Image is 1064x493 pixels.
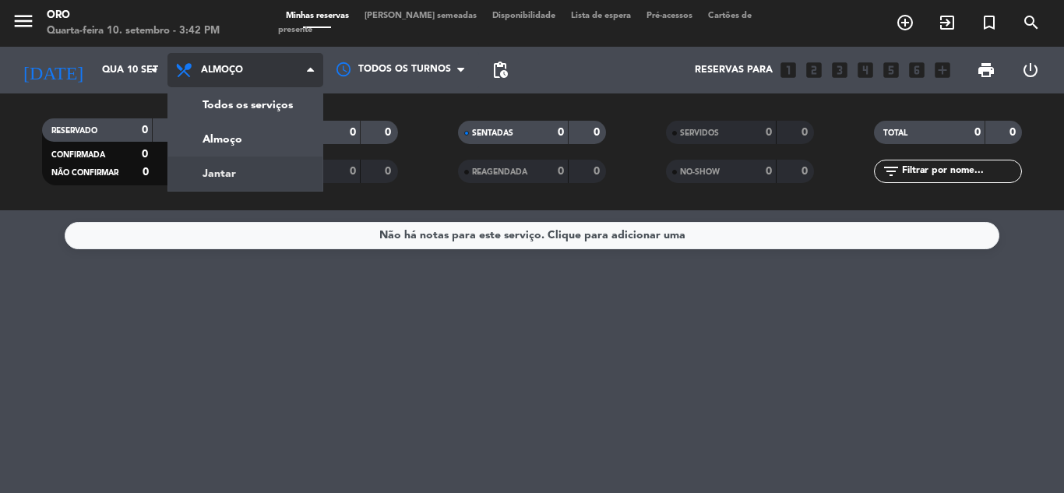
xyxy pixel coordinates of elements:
i: exit_to_app [938,13,957,32]
div: Não há notas para este serviço. Clique para adicionar uma [379,227,685,245]
strong: 0 [142,125,148,136]
div: Quarta-feira 10. setembro - 3:42 PM [47,23,220,39]
a: Todos os serviços [168,88,322,122]
strong: 0 [802,166,811,177]
i: add_box [932,60,953,80]
span: SERVIDOS [680,129,719,137]
button: menu [12,9,35,38]
span: CONFIRMADA [51,151,105,159]
i: looks_4 [855,60,876,80]
span: print [977,61,995,79]
input: Filtrar por nome... [900,163,1021,180]
strong: 0 [558,166,564,177]
i: looks_5 [881,60,901,80]
span: Reservas para [695,65,773,76]
strong: 0 [350,166,356,177]
span: NO-SHOW [680,168,720,176]
span: Cartões de presente [278,12,752,34]
strong: 0 [1009,127,1019,138]
span: TOTAL [883,129,907,137]
strong: 0 [558,127,564,138]
div: LOG OUT [1008,47,1052,93]
strong: 0 [594,127,603,138]
i: [DATE] [12,53,94,87]
strong: 0 [350,127,356,138]
i: looks_one [778,60,798,80]
i: filter_list [882,162,900,181]
strong: 0 [766,166,772,177]
i: looks_6 [907,60,927,80]
i: search [1022,13,1041,32]
i: turned_in_not [980,13,999,32]
i: arrow_drop_down [145,61,164,79]
a: Almoço [168,122,322,157]
span: Pré-acessos [639,12,700,20]
strong: 0 [766,127,772,138]
strong: 0 [142,149,148,160]
strong: 0 [385,127,394,138]
strong: 0 [594,166,603,177]
a: Jantar [168,157,322,191]
span: NÃO CONFIRMAR [51,169,118,177]
span: Disponibilidade [484,12,563,20]
span: RESERVADO [51,127,97,135]
span: SENTADAS [472,129,513,137]
strong: 0 [385,166,394,177]
span: pending_actions [491,61,509,79]
strong: 0 [802,127,811,138]
span: [PERSON_NAME] semeadas [357,12,484,20]
i: looks_3 [830,60,850,80]
i: power_settings_new [1021,61,1040,79]
div: Oro [47,8,220,23]
span: Almoço [201,65,243,76]
strong: 0 [974,127,981,138]
span: Lista de espera [563,12,639,20]
i: add_circle_outline [896,13,914,32]
strong: 0 [143,167,149,178]
i: menu [12,9,35,33]
span: REAGENDADA [472,168,527,176]
i: looks_two [804,60,824,80]
span: Minhas reservas [278,12,357,20]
